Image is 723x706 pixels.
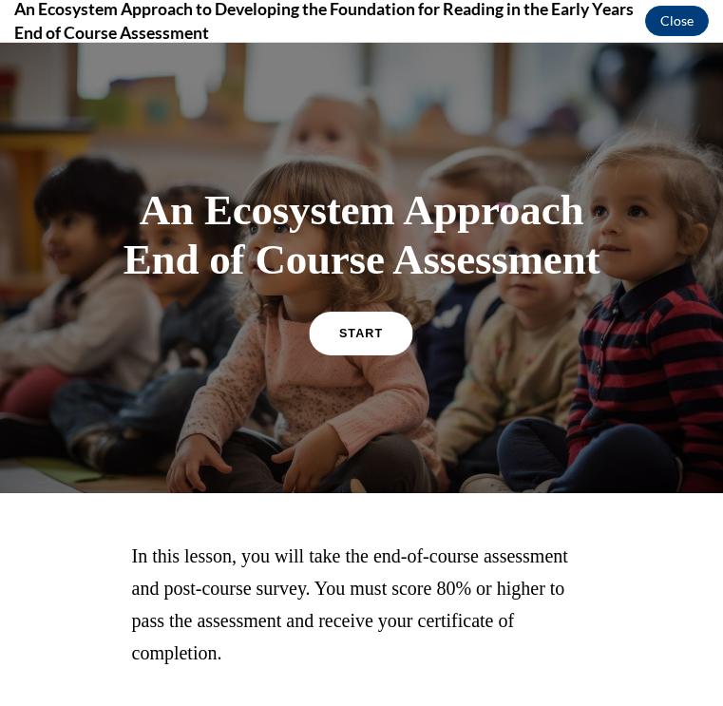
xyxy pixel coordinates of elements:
[645,6,709,36] button: Close
[310,268,413,312] a: START
[132,503,568,620] span: In this lesson, you will take the end-of-course assessment and post-course survey. You must score...
[339,283,383,297] span: START
[111,143,613,241] h1: An Ecosystem Approach End of Course Assessment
